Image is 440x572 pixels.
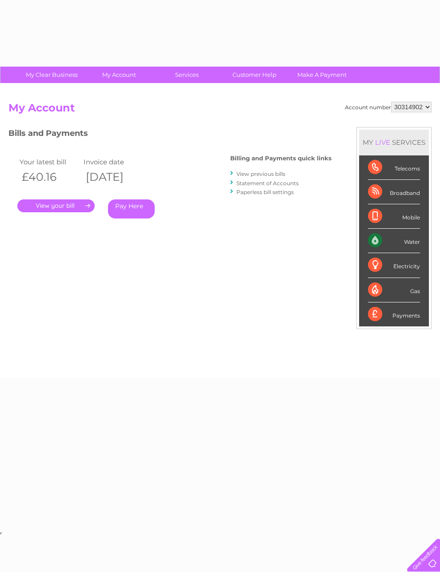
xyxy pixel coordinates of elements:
h4: Billing and Payments quick links [230,155,332,162]
a: Paperless bill settings [236,189,294,195]
div: LIVE [373,138,392,147]
div: Telecoms [368,155,420,180]
div: MY SERVICES [359,130,429,155]
h2: My Account [8,102,432,119]
div: Account number [345,102,432,112]
a: Services [150,67,224,83]
div: Water [368,229,420,253]
a: View previous bills [236,171,285,177]
th: £40.16 [17,168,81,186]
div: Payments [368,302,420,326]
td: Your latest bill [17,156,81,168]
div: Gas [368,278,420,302]
div: Broadband [368,180,420,204]
a: Make A Payment [285,67,359,83]
a: My Account [83,67,156,83]
td: Invoice date [81,156,145,168]
div: Mobile [368,204,420,229]
a: Statement of Accounts [236,180,299,187]
div: Electricity [368,253,420,278]
h3: Bills and Payments [8,127,332,143]
a: . [17,199,95,212]
a: Pay Here [108,199,155,218]
a: My Clear Business [15,67,88,83]
th: [DATE] [81,168,145,186]
a: Customer Help [218,67,291,83]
